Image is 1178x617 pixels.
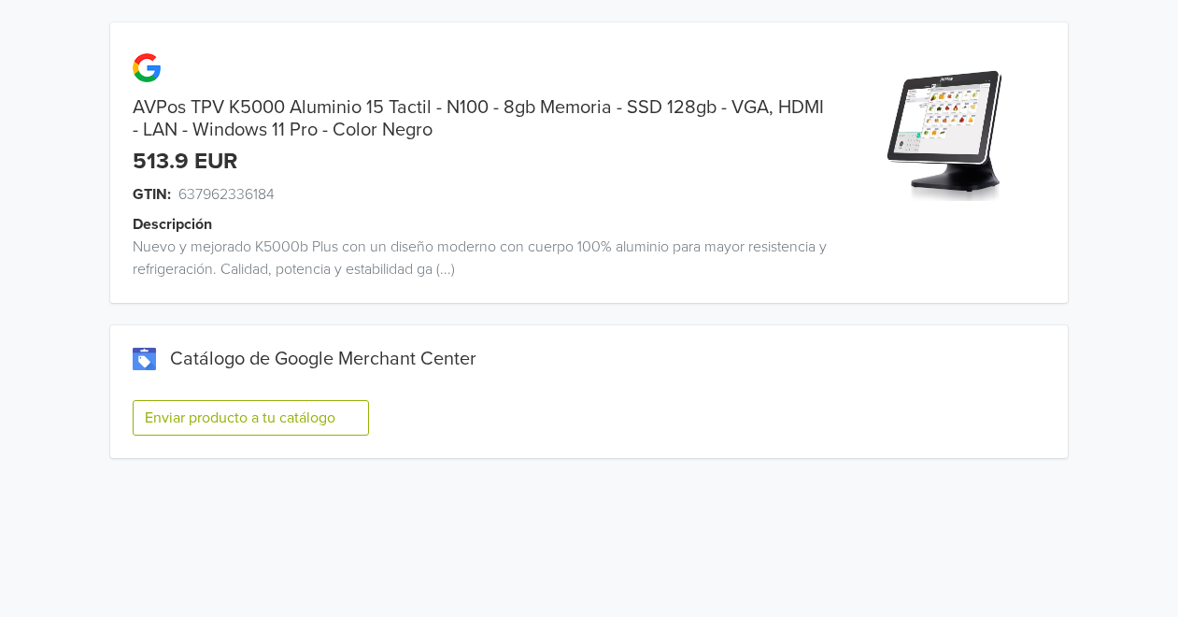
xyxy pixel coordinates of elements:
div: 513.9 EUR [133,149,237,176]
div: Descripción [133,213,851,236]
span: GTIN: [133,183,171,206]
button: Enviar producto a tu catálogo [133,400,369,436]
div: AVPos TPV K5000 Aluminio 15 Tactil - N100 - 8gb Memoria - SSD 128gb - VGA, HDMI - LAN - Windows 1... [110,96,829,141]
img: product_image [878,60,1019,201]
span: 637962336184 [178,183,275,206]
div: Catálogo de Google Merchant Center [133,348,1046,370]
div: Nuevo y mejorado K5000b Plus con un diseño moderno con cuerpo 100% aluminio para mayor resistenci... [110,236,829,280]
